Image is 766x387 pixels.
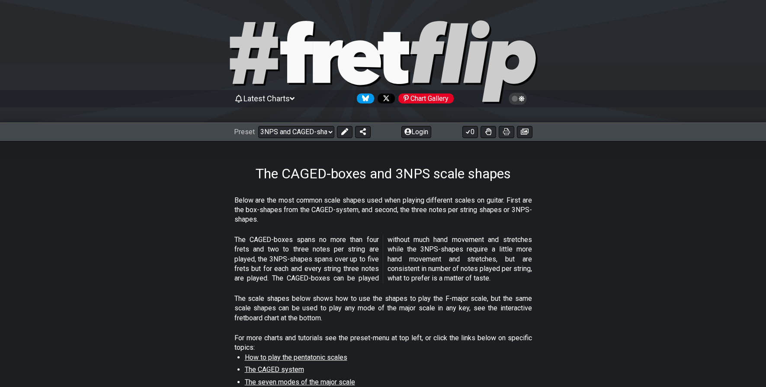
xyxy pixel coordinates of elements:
a: #fretflip at Pinterest [395,94,454,103]
p: Below are the most common scale shapes used when playing different scales on guitar. First are th... [234,196,532,225]
span: How to play the pentatonic scales [245,353,347,361]
a: Follow #fretflip at X [374,94,395,103]
span: Toggle light / dark theme [513,95,523,103]
h1: The CAGED-boxes and 3NPS scale shapes [256,165,511,182]
button: 0 [462,126,478,138]
button: Edit Preset [337,126,353,138]
span: The CAGED system [245,365,304,374]
p: The scale shapes below shows how to use the shapes to play the F-major scale, but the same scale ... [234,294,532,323]
button: Toggle Dexterity for all fretkits [481,126,496,138]
a: Follow #fretflip at Bluesky [353,94,374,103]
button: Share Preset [355,126,371,138]
button: Login [401,126,431,138]
button: Create image [517,126,532,138]
span: The seven modes of the major scale [245,378,355,386]
div: Chart Gallery [398,94,454,103]
span: Preset [234,128,255,136]
p: The CAGED-boxes spans no more than four frets and two to three notes per string are played, the 3... [234,235,532,284]
button: Print [499,126,514,138]
p: For more charts and tutorials see the preset-menu at top left, or click the links below on specif... [234,333,532,353]
select: Preset [258,126,334,138]
span: Latest Charts [244,94,290,103]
